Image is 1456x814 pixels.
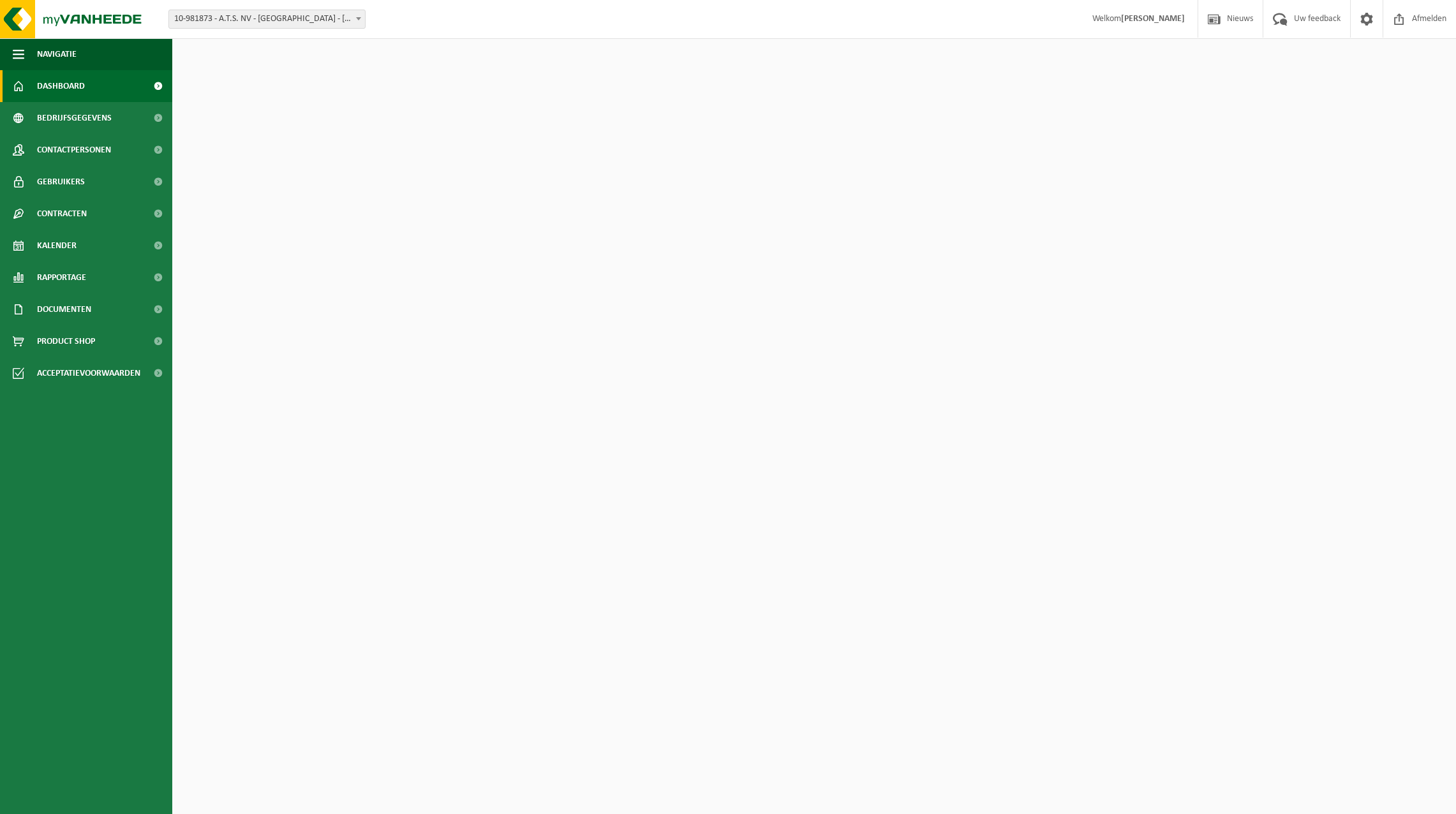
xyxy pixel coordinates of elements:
span: Contactpersonen [37,134,111,166]
span: Kalender [37,230,77,262]
span: Acceptatievoorwaarden [37,357,140,389]
span: Contracten [37,198,87,230]
span: 10-981873 - A.T.S. NV - LANGERBRUGGE - GENT [168,10,366,29]
span: Bedrijfsgegevens [37,102,112,134]
span: Gebruikers [37,166,85,198]
span: Dashboard [37,70,85,102]
span: Documenten [37,293,91,325]
span: Product Shop [37,325,95,357]
strong: [PERSON_NAME] [1121,14,1185,24]
span: 10-981873 - A.T.S. NV - LANGERBRUGGE - GENT [169,10,365,28]
span: Rapportage [37,262,86,293]
span: Navigatie [37,38,77,70]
